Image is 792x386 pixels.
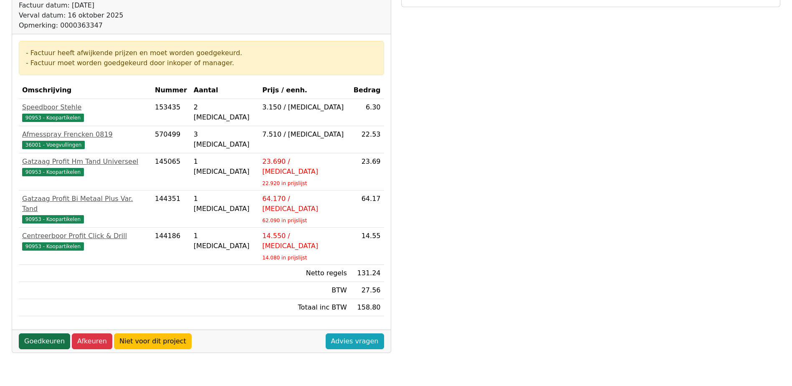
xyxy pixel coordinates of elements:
div: Gatzaag Profit Hm Tand Universeel [22,157,148,167]
div: 23.690 / [MEDICAL_DATA] [262,157,347,177]
th: Aantal [190,82,259,99]
a: Advies vragen [326,333,384,349]
td: 144186 [152,228,190,265]
div: Speedboor Stehle [22,102,148,112]
th: Prijs / eenh. [259,82,350,99]
td: 153435 [152,99,190,126]
td: 570499 [152,126,190,153]
td: Totaal inc BTW [259,299,350,316]
div: Verval datum: 16 oktober 2025 [19,10,257,20]
td: 14.55 [350,228,384,265]
div: 3 [MEDICAL_DATA] [194,130,256,150]
div: Centreerboor Profit Click & Drill [22,231,148,241]
span: 90953 - Koopartikelen [22,114,84,122]
div: 1 [MEDICAL_DATA] [194,157,256,177]
td: 144351 [152,190,190,228]
div: Opmerking: 0000363347 [19,20,257,30]
td: 158.80 [350,299,384,316]
span: 36001 - Voegvullingen [22,141,85,149]
a: Centreerboor Profit Click & Drill90953 - Koopartikelen [22,231,148,251]
div: 7.510 / [MEDICAL_DATA] [262,130,347,140]
sub: 22.920 in prijslijst [262,180,307,186]
span: 90953 - Koopartikelen [22,168,84,176]
td: 131.24 [350,265,384,282]
a: Speedboor Stehle90953 - Koopartikelen [22,102,148,122]
div: - Factuur moet worden goedgekeurd door inkoper of manager. [26,58,377,68]
sub: 14.080 in prijslijst [262,255,307,261]
a: Gatzaag Profit Hm Tand Universeel90953 - Koopartikelen [22,157,148,177]
a: Niet voor dit project [114,333,192,349]
td: 145065 [152,153,190,190]
a: Afmesspray Frencken 081936001 - Voegvullingen [22,130,148,150]
td: 22.53 [350,126,384,153]
div: - Factuur heeft afwijkende prijzen en moet worden goedgekeurd. [26,48,377,58]
span: 90953 - Koopartikelen [22,242,84,251]
div: 64.170 / [MEDICAL_DATA] [262,194,347,214]
a: Goedkeuren [19,333,70,349]
sub: 62.090 in prijslijst [262,218,307,223]
div: 1 [MEDICAL_DATA] [194,194,256,214]
div: Factuur datum: [DATE] [19,0,257,10]
th: Bedrag [350,82,384,99]
td: 64.17 [350,190,384,228]
td: 6.30 [350,99,384,126]
th: Omschrijving [19,82,152,99]
div: 14.550 / [MEDICAL_DATA] [262,231,347,251]
div: 3.150 / [MEDICAL_DATA] [262,102,347,112]
a: Gatzaag Profit Bi Metaal Plus Var. Tand90953 - Koopartikelen [22,194,148,224]
div: 2 [MEDICAL_DATA] [194,102,256,122]
td: BTW [259,282,350,299]
div: Afmesspray Frencken 0819 [22,130,148,140]
td: 23.69 [350,153,384,190]
td: Netto regels [259,265,350,282]
td: 27.56 [350,282,384,299]
th: Nummer [152,82,190,99]
span: 90953 - Koopartikelen [22,215,84,223]
a: Afkeuren [72,333,112,349]
div: Gatzaag Profit Bi Metaal Plus Var. Tand [22,194,148,214]
div: 1 [MEDICAL_DATA] [194,231,256,251]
